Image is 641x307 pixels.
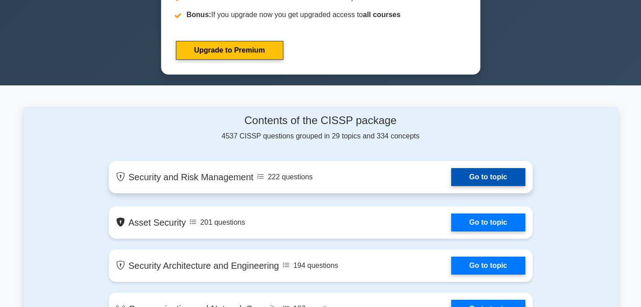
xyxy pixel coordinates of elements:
a: Upgrade to Premium [176,41,283,60]
a: Go to topic [451,168,525,186]
a: Go to topic [451,214,525,231]
a: Go to topic [451,257,525,275]
h4: Contents of the CISSP package [109,114,533,127]
div: 4537 CISSP questions grouped in 29 topics and 334 concepts [109,114,533,142]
